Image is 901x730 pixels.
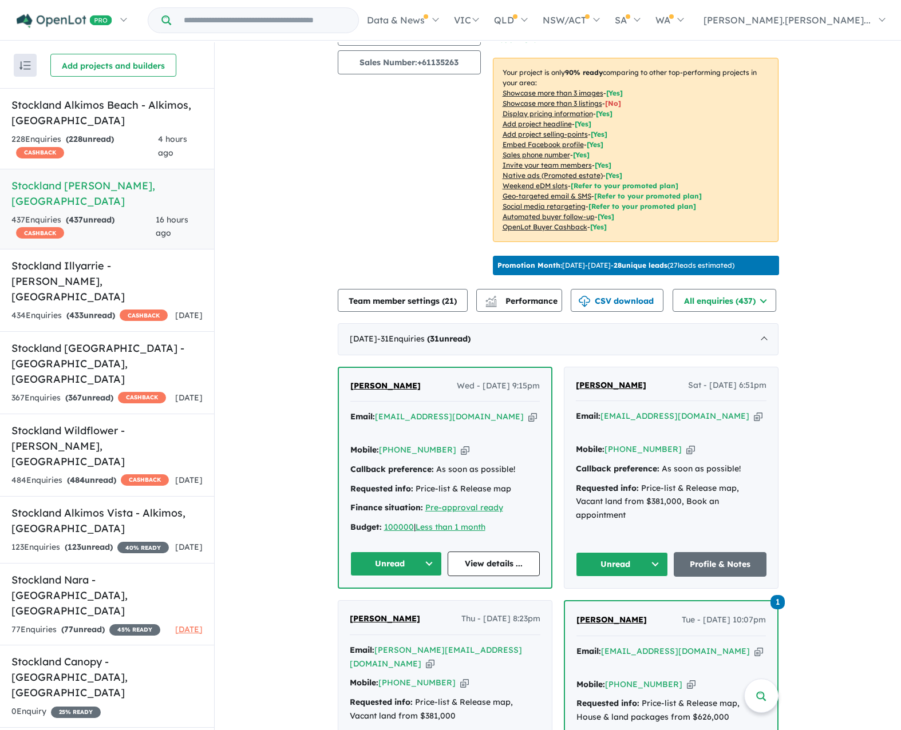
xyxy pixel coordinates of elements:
[565,68,603,77] b: 90 % ready
[503,202,586,211] u: Social media retargeting
[350,697,413,707] strong: Requested info:
[503,171,603,180] u: Native ads (Promoted estate)
[497,261,562,269] b: Promotion Month:
[503,161,592,169] u: Invite your team members
[503,223,587,231] u: OpenLot Buyer Cashback
[384,522,414,532] a: 100000
[576,444,604,454] strong: Mobile:
[674,552,766,577] a: Profile & Notes
[503,99,602,108] u: Showcase more than 3 listings
[576,679,605,689] strong: Mobile:
[588,202,696,211] span: [Refer to your promoted plan]
[118,392,166,403] span: CASHBACK
[11,572,203,618] h5: Stockland Nara - [GEOGRAPHIC_DATA] , [GEOGRAPHIC_DATA]
[66,310,115,320] strong: ( unread)
[571,181,678,190] span: [Refer to your promoted plan]
[338,289,468,312] button: Team member settings (21)
[770,595,785,609] span: 1
[595,161,611,169] span: [ Yes ]
[69,310,84,320] span: 433
[11,623,160,637] div: 77 Enquir ies
[379,445,456,455] a: [PHONE_NUMBER]
[503,89,603,97] u: Showcase more than 3 images
[688,379,766,392] span: Sat - [DATE] 6:51pm
[601,646,750,656] a: [EMAIL_ADDRESS][DOMAIN_NAME]
[493,58,779,242] p: Your project is only comparing to other top-performing projects in your area: - - - - - - - - - -...
[576,646,601,656] strong: Email:
[377,334,471,344] span: - 31 Enquir ies
[576,411,600,421] strong: Email:
[754,645,763,657] button: Copy
[571,289,663,312] button: CSV download
[11,423,203,469] h5: Stockland Wildflower - [PERSON_NAME] , [GEOGRAPHIC_DATA]
[69,134,82,144] span: 228
[173,8,356,33] input: Try estate name, suburb, builder or developer
[487,296,558,306] span: Performance
[350,445,379,455] strong: Mobile:
[66,134,114,144] strong: ( unread)
[65,392,113,403] strong: ( unread)
[573,150,590,159] span: [ Yes ]
[579,296,590,307] img: download icon
[175,542,203,552] span: [DATE]
[158,134,187,158] span: 4 hours ago
[461,444,469,456] button: Copy
[606,89,623,97] span: [ Yes ]
[109,624,160,636] span: 45 % READY
[754,410,762,422] button: Copy
[175,310,203,320] span: [DATE]
[350,411,375,422] strong: Email:
[426,658,434,670] button: Copy
[350,552,442,576] button: Unread
[350,464,434,474] strong: Callback preference:
[576,380,646,390] span: [PERSON_NAME]
[596,109,612,118] span: [ Yes ]
[425,502,503,513] a: Pre-approval ready
[65,542,113,552] strong: ( unread)
[117,542,169,553] span: 40 % READY
[687,679,695,691] button: Copy
[673,289,776,312] button: All enquiries (437)
[338,50,481,74] button: Sales Number:+61135263
[485,296,496,302] img: line-chart.svg
[121,474,169,486] span: CASHBACK
[576,613,647,627] a: [PERSON_NAME]
[576,379,646,392] a: [PERSON_NAME]
[67,475,116,485] strong: ( unread)
[16,147,64,158] span: CASHBACK
[445,296,454,306] span: 21
[68,392,82,403] span: 367
[461,612,540,626] span: Thu - [DATE] 8:23pm
[576,552,669,577] button: Unread
[350,502,423,513] strong: Finance situation:
[686,443,695,455] button: Copy
[11,258,203,304] h5: Stockland Illyarrie - [PERSON_NAME] , [GEOGRAPHIC_DATA]
[64,624,73,634] span: 77
[594,192,702,200] span: [Refer to your promoted plan]
[120,310,168,321] span: CASHBACK
[350,463,540,477] div: As soon as possible!
[11,391,166,405] div: 367 Enquir ies
[457,379,540,393] span: Wed - [DATE] 9:15pm
[605,679,682,689] a: [PHONE_NUMBER]
[11,541,169,554] div: 123 Enquir ies
[11,178,203,209] h5: Stockland [PERSON_NAME] , [GEOGRAPHIC_DATA]
[528,411,537,423] button: Copy
[476,289,562,312] button: Performance
[11,309,168,323] div: 434 Enquir ies
[587,140,603,149] span: [ Yes ]
[61,624,105,634] strong: ( unread)
[503,181,568,190] u: Weekend eDM slots
[503,120,572,128] u: Add project headline
[350,645,522,669] a: [PERSON_NAME][EMAIL_ADDRESS][DOMAIN_NAME]
[350,483,413,494] strong: Requested info:
[576,482,766,522] div: Price-list & Release map, Vacant land from $381,000, Book an appointment
[503,140,584,149] u: Embed Facebook profile
[416,522,485,532] a: Less than 1 month
[11,133,158,160] div: 228 Enquir ies
[70,475,85,485] span: 484
[19,61,31,70] img: sort.svg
